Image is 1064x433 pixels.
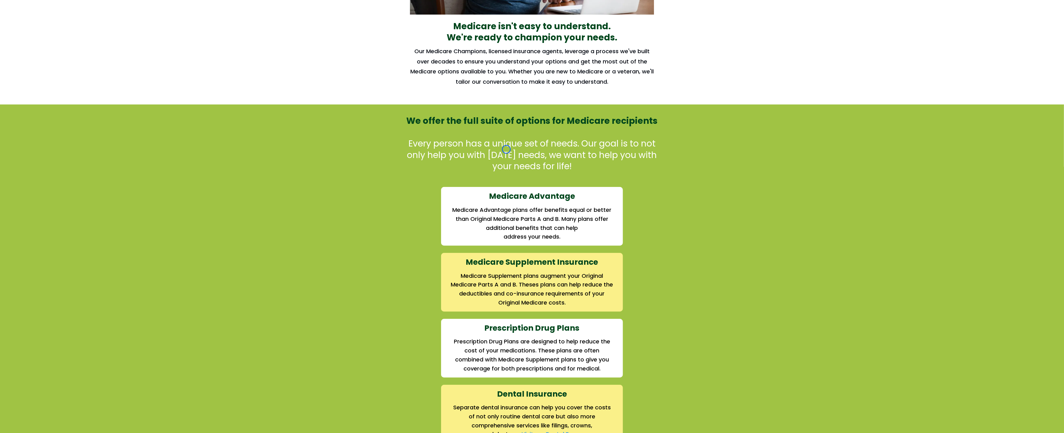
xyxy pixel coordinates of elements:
[489,191,575,202] strong: Medicare Advantage
[450,232,614,241] h2: address your needs.
[466,257,598,268] strong: Medicare Supplement Insurance
[402,138,662,172] p: Every person has a unique set of needs. Our goal is to not only help you with [DATE] needs, we wa...
[407,115,658,127] strong: We offer the full suite of options for Medicare recipients
[453,20,611,32] strong: Medicare isn't easy to understand.
[450,206,614,232] h2: Medicare Advantage plans offer benefits equal or better than Original Medicare Parts A and B. Man...
[450,272,614,307] h2: Medicare Supplement plans augment your Original Medicare Parts A and B. Theses plans can help red...
[485,323,580,333] strong: Prescription Drug Plans
[450,403,614,430] h2: Separate dental insurance can help you cover the costs of not only routine dental care but also m...
[410,46,654,87] h2: Our Medicare Champions, licensed insurance agents, leverage a process we've built over decades to...
[497,389,567,399] strong: Dental Insurance
[447,31,617,44] strong: We're ready to champion your needs.
[450,337,614,373] h2: Prescription Drug Plans are designed to help reduce the cost of your medications. These plans are...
